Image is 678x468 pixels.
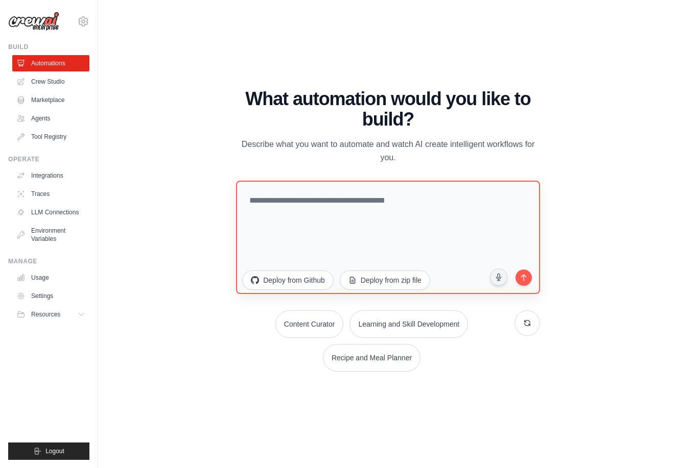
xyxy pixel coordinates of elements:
[236,138,540,164] p: Describe what you want to automate and watch AI create intelligent workflows for you.
[12,306,89,323] button: Resources
[12,204,89,220] a: LLM Connections
[8,442,89,460] button: Logout
[12,223,89,247] a: Environment Variables
[12,269,89,286] a: Usage
[242,270,334,290] button: Deploy from Github
[12,167,89,184] a: Integrations
[12,129,89,145] a: Tool Registry
[31,310,60,318] span: Resources
[627,419,678,468] iframe: Chat Widget
[8,155,89,163] div: Operate
[349,310,468,338] button: Learning and Skill Development
[275,310,344,338] button: Content Curator
[8,257,89,265] div: Manage
[627,419,678,468] div: Widget de chat
[12,186,89,202] a: Traces
[340,270,430,290] button: Deploy from zip file
[12,92,89,108] a: Marketplace
[12,73,89,90] a: Crew Studio
[12,288,89,304] a: Settings
[12,55,89,71] a: Automations
[8,12,59,31] img: Logo
[236,89,540,130] h1: What automation would you like to build?
[45,447,64,455] span: Logout
[12,110,89,127] a: Agents
[8,43,89,51] div: Build
[323,344,420,372] button: Recipe and Meal Planner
